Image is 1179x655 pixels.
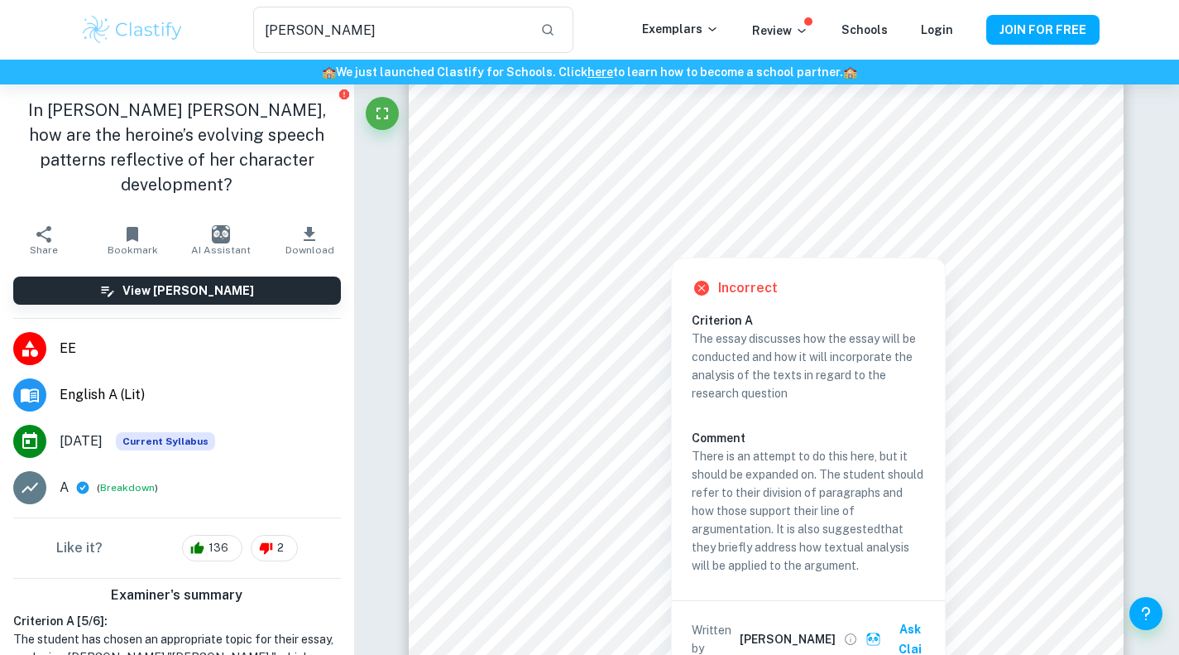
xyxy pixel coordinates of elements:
[752,22,808,40] p: Review
[199,540,237,556] span: 136
[692,447,925,575] p: There is an attempt to do this here, but it should be expanded on. The student should refer to th...
[839,628,862,651] button: View full profile
[60,385,341,405] span: English A (Lit)
[13,98,341,197] h1: In [PERSON_NAME] [PERSON_NAME], how are the heroine’s evolving speech patterns reflective of her ...
[285,244,334,256] span: Download
[122,282,254,300] h6: View [PERSON_NAME]
[3,63,1176,81] h6: We just launched Clastify for Schools. Click to learn how to become a school partner.
[1129,597,1162,630] button: Help and Feedback
[30,244,58,256] span: Share
[182,535,242,561] div: 136
[212,225,230,243] img: AI Assistant
[268,540,293,556] span: 2
[253,7,526,53] input: Search for any exemplars...
[843,65,857,79] span: 🏫
[116,432,215,450] span: Current Syllabus
[865,632,881,648] img: clai.svg
[692,311,938,330] h6: Criterion A
[642,20,719,38] p: Exemplars
[116,432,215,450] div: This exemplar is based on the current syllabus. Feel free to refer to it for inspiration/ideas wh...
[266,217,354,263] button: Download
[177,217,266,263] button: AI Assistant
[322,65,336,79] span: 🏫
[366,97,399,130] button: Fullscreen
[60,478,69,498] p: A
[97,480,158,496] span: ( )
[60,431,103,451] span: [DATE]
[7,585,347,605] h6: Examiner's summary
[740,630,836,648] h6: [PERSON_NAME]
[338,88,351,100] button: Report issue
[13,277,341,305] button: View [PERSON_NAME]
[986,15,1100,45] button: JOIN FOR FREE
[13,612,341,630] h6: Criterion A [ 5 / 6 ]:
[60,339,341,359] span: EE
[718,278,778,298] h6: Incorrect
[692,330,925,402] p: The essay discusses how the essay will be conducted and how it will incorporate the analysis of t...
[587,65,613,79] a: here
[100,480,155,495] button: Breakdown
[80,13,185,46] img: Clastify logo
[692,429,925,447] h6: Comment
[108,244,158,256] span: Bookmark
[89,217,177,263] button: Bookmark
[841,23,888,36] a: Schools
[56,538,103,558] h6: Like it?
[251,535,298,561] div: 2
[191,244,251,256] span: AI Assistant
[921,23,953,36] a: Login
